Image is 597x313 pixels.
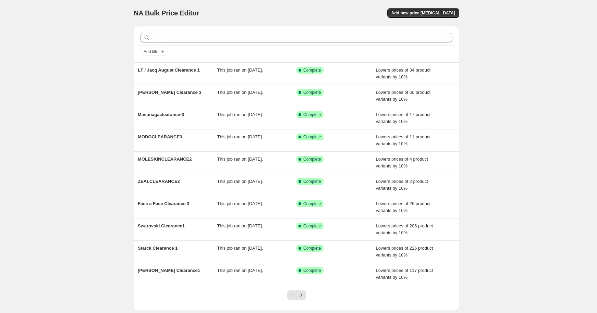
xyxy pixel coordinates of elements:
[138,268,200,273] span: [PERSON_NAME] Clearance1
[303,246,321,251] span: Complete
[138,67,200,73] span: LF / Jacq August Clearance 1
[217,67,263,73] span: This job ran on [DATE].
[144,49,160,54] span: Add filter
[217,179,263,184] span: This job ran on [DATE].
[138,179,180,184] span: ZEALCLEARANCE2
[303,201,321,206] span: Complete
[376,223,433,235] span: Lowers prices of 206 product variants by 10%
[217,223,263,228] span: This job ran on [DATE].
[138,223,185,228] span: Swarovski Clearance1
[217,201,263,206] span: This job ran on [DATE].
[303,134,321,140] span: Complete
[303,156,321,162] span: Complete
[376,156,428,168] span: Lowers prices of 4 product variants by 10%
[217,90,263,95] span: This job ran on [DATE].
[376,246,433,258] span: Lowers prices of 226 product variants by 10%
[376,179,428,191] span: Lowers prices of 2 product variants by 10%
[141,48,168,56] button: Add filter
[376,134,431,146] span: Lowers prices of 11 product variants by 10%
[138,201,189,206] span: Face a Face Clearance 3
[138,134,182,139] span: MODOCLEARANCE3
[217,134,263,139] span: This job ran on [DATE].
[303,112,321,117] span: Complete
[134,9,199,17] span: NA Bulk Price Editor
[376,268,433,280] span: Lowers prices of 117 product variants by 10%
[376,201,431,213] span: Lowers prices of 26 product variants by 10%
[287,290,306,300] nav: Pagination
[138,246,178,251] span: Starck Clearance 1
[303,67,321,73] span: Complete
[376,90,431,102] span: Lowers prices of 60 product variants by 10%
[217,246,263,251] span: This job ran on [DATE].
[138,112,184,117] span: Masunagaclearance-3
[217,112,263,117] span: This job ran on [DATE].
[376,67,431,79] span: Lowers prices of 34 product variants by 10%
[138,156,192,162] span: MOLESKINCLEARANCE2
[217,156,263,162] span: This job ran on [DATE].
[376,112,431,124] span: Lowers prices of 17 product variants by 10%
[303,179,321,184] span: Complete
[303,90,321,95] span: Complete
[138,90,202,95] span: [PERSON_NAME] Clearance 3
[217,268,263,273] span: This job ran on [DATE].
[303,268,321,273] span: Complete
[391,10,455,16] span: Add new price [MEDICAL_DATA]
[296,290,306,300] button: Next
[303,223,321,229] span: Complete
[387,8,459,18] button: Add new price [MEDICAL_DATA]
